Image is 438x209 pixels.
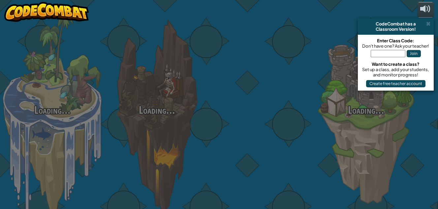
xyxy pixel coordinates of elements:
img: CodeCombat - Learn how to code by playing a game [4,2,89,22]
div: Set up a class, add your students, and monitor progress! [361,67,430,77]
div: CodeCombat has a [360,21,431,26]
div: Enter Class Code: [361,38,430,43]
button: Create free teacher account [366,80,425,87]
div: Don't have one? Ask your teacher! [361,43,430,49]
div: Want to create a class? [361,62,430,67]
div: Classroom Version! [360,26,431,32]
button: Adjust volume [417,2,434,18]
button: Join [407,50,421,57]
